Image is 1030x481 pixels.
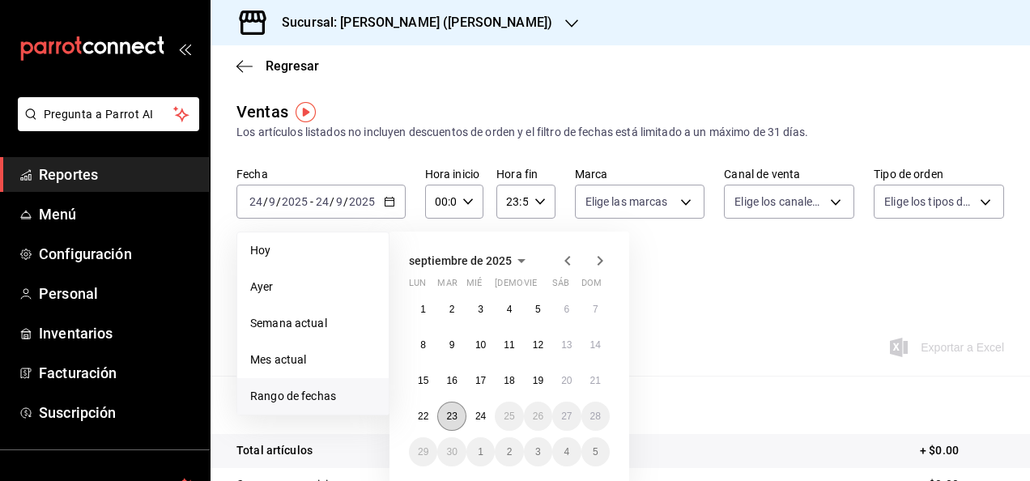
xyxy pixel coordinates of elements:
[552,278,569,295] abbr: sábado
[581,366,610,395] button: 21 de septiembre de 2025
[590,411,601,422] abbr: 28 de septiembre de 2025
[437,437,466,466] button: 30 de septiembre de 2025
[409,330,437,360] button: 8 de septiembre de 2025
[734,194,824,210] span: Elige los canales de venta
[39,322,197,344] span: Inventarios
[504,411,514,422] abbr: 25 de septiembre de 2025
[524,330,552,360] button: 12 de septiembre de 2025
[590,375,601,386] abbr: 21 de septiembre de 2025
[250,351,376,368] span: Mes actual
[504,375,514,386] abbr: 18 de septiembre de 2025
[39,362,197,384] span: Facturación
[564,446,569,458] abbr: 4 de octubre de 2025
[561,339,572,351] abbr: 13 de septiembre de 2025
[310,195,313,208] span: -
[437,330,466,360] button: 9 de septiembre de 2025
[466,402,495,431] button: 24 de septiembre de 2025
[581,437,610,466] button: 5 de octubre de 2025
[250,242,376,259] span: Hoy
[581,278,602,295] abbr: domingo
[466,330,495,360] button: 10 de septiembre de 2025
[250,279,376,296] span: Ayer
[409,278,426,295] abbr: lunes
[478,304,483,315] abbr: 3 de septiembre de 2025
[437,402,466,431] button: 23 de septiembre de 2025
[449,304,455,315] abbr: 2 de septiembre de 2025
[466,366,495,395] button: 17 de septiembre de 2025
[524,437,552,466] button: 3 de octubre de 2025
[446,375,457,386] abbr: 16 de septiembre de 2025
[590,339,601,351] abbr: 14 de septiembre de 2025
[507,304,513,315] abbr: 4 de septiembre de 2025
[446,446,457,458] abbr: 30 de septiembre de 2025
[581,402,610,431] button: 28 de septiembre de 2025
[418,411,428,422] abbr: 22 de septiembre de 2025
[475,375,486,386] abbr: 17 de septiembre de 2025
[236,100,288,124] div: Ventas
[593,446,598,458] abbr: 5 de octubre de 2025
[250,388,376,405] span: Rango de fechas
[495,402,523,431] button: 25 de septiembre de 2025
[178,42,191,55] button: open_drawer_menu
[561,375,572,386] abbr: 20 de septiembre de 2025
[39,402,197,424] span: Suscripción
[18,97,199,131] button: Pregunta a Parrot AI
[581,330,610,360] button: 14 de septiembre de 2025
[533,411,543,422] abbr: 26 de septiembre de 2025
[409,295,437,324] button: 1 de septiembre de 2025
[409,254,512,267] span: septiembre de 2025
[39,164,197,185] span: Reportes
[724,168,854,180] label: Canal de venta
[330,195,334,208] span: /
[466,278,482,295] abbr: miércoles
[466,437,495,466] button: 1 de octubre de 2025
[874,168,1004,180] label: Tipo de orden
[335,195,343,208] input: --
[552,330,581,360] button: 13 de septiembre de 2025
[281,195,309,208] input: ----
[425,168,483,180] label: Hora inicio
[268,195,276,208] input: --
[437,295,466,324] button: 2 de septiembre de 2025
[478,446,483,458] abbr: 1 de octubre de 2025
[420,339,426,351] abbr: 8 de septiembre de 2025
[315,195,330,208] input: --
[552,295,581,324] button: 6 de septiembre de 2025
[446,411,457,422] abbr: 23 de septiembre de 2025
[495,330,523,360] button: 11 de septiembre de 2025
[409,251,531,270] button: septiembre de 2025
[552,437,581,466] button: 4 de octubre de 2025
[593,304,598,315] abbr: 7 de septiembre de 2025
[475,339,486,351] abbr: 10 de septiembre de 2025
[437,278,457,295] abbr: martes
[420,304,426,315] abbr: 1 de septiembre de 2025
[266,58,319,74] span: Regresar
[524,295,552,324] button: 5 de septiembre de 2025
[507,446,513,458] abbr: 2 de octubre de 2025
[296,102,316,122] button: Tooltip marker
[884,194,974,210] span: Elige los tipos de orden
[524,366,552,395] button: 19 de septiembre de 2025
[437,366,466,395] button: 16 de septiembre de 2025
[920,442,1004,459] p: + $0.00
[552,366,581,395] button: 20 de septiembre de 2025
[535,446,541,458] abbr: 3 de octubre de 2025
[236,58,319,74] button: Regresar
[533,339,543,351] abbr: 12 de septiembre de 2025
[533,375,543,386] abbr: 19 de septiembre de 2025
[495,437,523,466] button: 2 de octubre de 2025
[409,366,437,395] button: 15 de septiembre de 2025
[343,195,348,208] span: /
[466,295,495,324] button: 3 de septiembre de 2025
[236,168,406,180] label: Fecha
[564,304,569,315] abbr: 6 de septiembre de 2025
[236,442,313,459] p: Total artículos
[524,402,552,431] button: 26 de septiembre de 2025
[348,195,376,208] input: ----
[552,402,581,431] button: 27 de septiembre de 2025
[495,278,590,295] abbr: jueves
[495,366,523,395] button: 18 de septiembre de 2025
[524,278,537,295] abbr: viernes
[263,195,268,208] span: /
[475,411,486,422] abbr: 24 de septiembre de 2025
